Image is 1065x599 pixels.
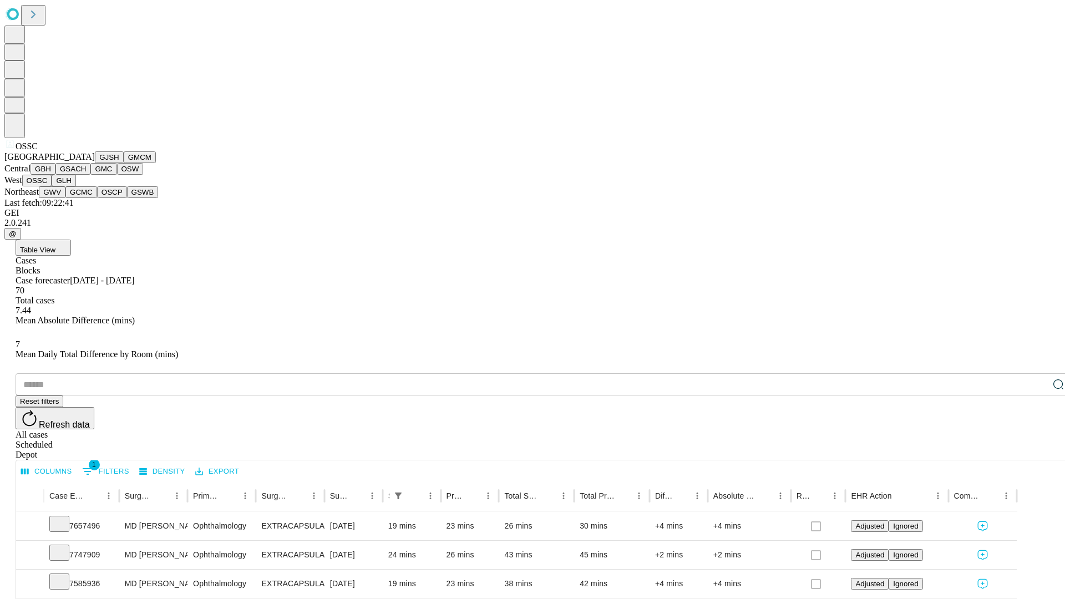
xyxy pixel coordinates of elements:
div: Ophthalmology [193,512,250,540]
button: GCMC [65,186,97,198]
button: Sort [85,488,101,504]
button: Menu [101,488,116,504]
div: Resolved in EHR [797,491,811,500]
div: [DATE] [330,541,377,569]
button: Ignored [889,549,922,561]
span: Mean Absolute Difference (mins) [16,316,135,325]
button: Table View [16,240,71,256]
button: @ [4,228,21,240]
div: Case Epic Id [49,491,84,500]
div: Surgery Date [330,491,348,500]
div: Scheduled In Room Duration [388,491,389,500]
button: GSWB [127,186,159,198]
button: Sort [291,488,306,504]
button: Select columns [18,463,75,480]
div: [DATE] [330,570,377,598]
div: 7747909 [49,541,114,569]
div: 42 mins [580,570,644,598]
span: [DATE] - [DATE] [70,276,134,285]
span: Adjusted [855,551,884,559]
span: Ignored [893,551,918,559]
div: EHR Action [851,491,891,500]
button: Adjusted [851,578,889,590]
span: West [4,175,22,185]
span: OSSC [16,141,38,151]
button: Menu [169,488,185,504]
div: 26 mins [447,541,494,569]
button: Show filters [390,488,406,504]
button: Adjusted [851,549,889,561]
div: 19 mins [388,570,435,598]
span: Ignored [893,522,918,530]
button: Menu [364,488,380,504]
div: GEI [4,208,1061,218]
div: EXTRACAPSULAR CATARACT REMOVAL WITH [MEDICAL_DATA] [261,512,318,540]
button: Menu [556,488,571,504]
div: +2 mins [655,541,702,569]
span: @ [9,230,17,238]
button: Menu [773,488,788,504]
button: Menu [237,488,253,504]
button: Ignored [889,578,922,590]
button: Menu [930,488,946,504]
button: Refresh data [16,407,94,429]
span: 7.44 [16,306,31,315]
div: Difference [655,491,673,500]
button: GMCM [124,151,156,163]
button: Sort [757,488,773,504]
button: Sort [349,488,364,504]
button: Expand [22,517,38,536]
div: Surgeon Name [125,491,153,500]
button: Menu [480,488,496,504]
button: Expand [22,575,38,594]
div: 30 mins [580,512,644,540]
button: Show filters [79,463,132,480]
div: +2 mins [713,541,785,569]
button: GLH [52,175,75,186]
span: Adjusted [855,522,884,530]
span: 70 [16,286,24,295]
div: +4 mins [713,512,785,540]
button: Menu [631,488,647,504]
button: Sort [465,488,480,504]
div: 24 mins [388,541,435,569]
span: Reset filters [20,397,59,405]
span: Northeast [4,187,39,196]
div: 45 mins [580,541,644,569]
div: Comments [954,491,982,500]
button: OSSC [22,175,52,186]
button: Adjusted [851,520,889,532]
div: EXTRACAPSULAR CATARACT REMOVAL WITH [MEDICAL_DATA] [261,541,318,569]
button: Sort [893,488,909,504]
span: Central [4,164,31,173]
div: +4 mins [655,512,702,540]
button: GMC [90,163,116,175]
button: Reset filters [16,395,63,407]
div: Total Scheduled Duration [504,491,539,500]
div: 23 mins [447,512,494,540]
div: 7585936 [49,570,114,598]
span: Mean Daily Total Difference by Room (mins) [16,349,178,359]
div: 43 mins [504,541,569,569]
span: [GEOGRAPHIC_DATA] [4,152,95,161]
button: Density [136,463,188,480]
button: Menu [689,488,705,504]
button: Sort [616,488,631,504]
div: EXTRACAPSULAR CATARACT REMOVAL WITH [MEDICAL_DATA] [261,570,318,598]
span: Refresh data [39,420,90,429]
span: Last fetch: 09:22:41 [4,198,74,207]
div: 23 mins [447,570,494,598]
button: Sort [154,488,169,504]
div: 2.0.241 [4,218,1061,228]
button: Sort [222,488,237,504]
button: OSW [117,163,144,175]
button: Menu [827,488,843,504]
div: Primary Service [193,491,221,500]
button: Sort [983,488,998,504]
span: Ignored [893,580,918,588]
button: Menu [998,488,1014,504]
span: 7 [16,339,20,349]
div: Surgery Name [261,491,289,500]
span: Adjusted [855,580,884,588]
button: Sort [812,488,827,504]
